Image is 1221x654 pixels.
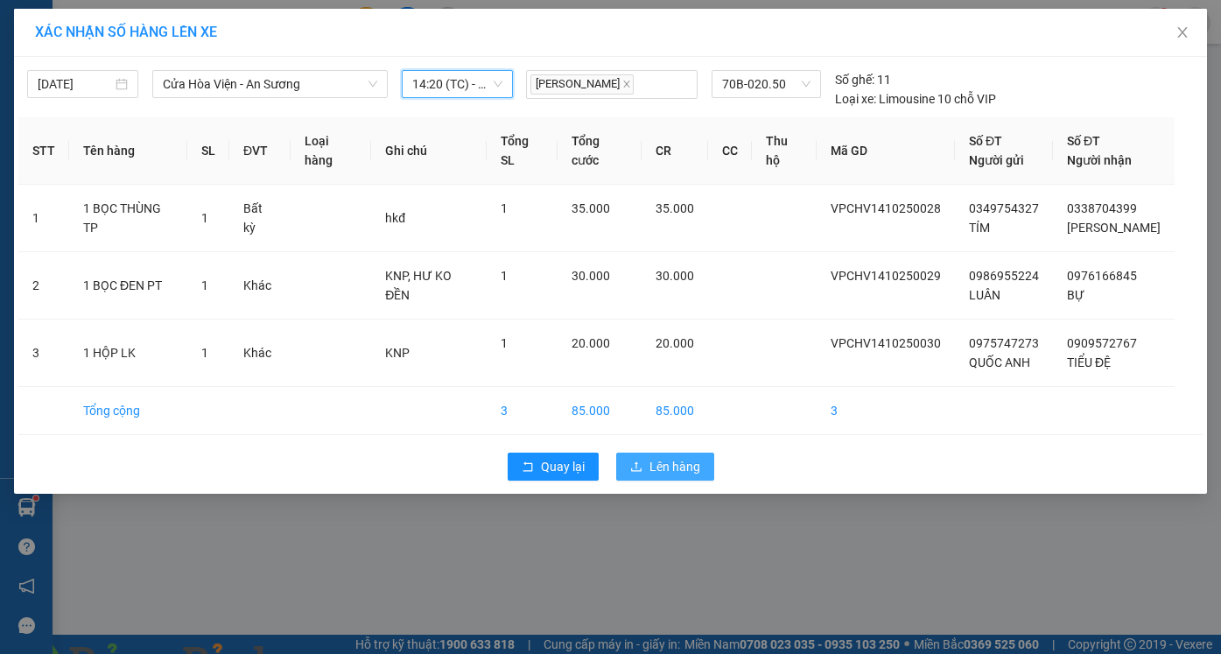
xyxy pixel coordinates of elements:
[201,278,208,292] span: 1
[558,117,642,185] th: Tổng cước
[138,10,240,25] strong: ĐỒNG PHƯỚC
[291,117,371,185] th: Loại hàng
[1175,25,1189,39] span: close
[501,201,508,215] span: 1
[522,461,534,475] span: rollback
[616,453,714,481] button: uploadLên hàng
[831,201,941,215] span: VPCHV1410250028
[835,89,876,109] span: Loại xe:
[501,269,508,283] span: 1
[1158,9,1207,58] button: Close
[39,127,107,137] span: 13:48:40 [DATE]
[1067,288,1084,302] span: BỰ
[541,457,585,476] span: Quay lại
[1067,134,1100,148] span: Số ĐT
[501,336,508,350] span: 1
[69,387,187,435] td: Tổng cộng
[163,71,377,97] span: Cửa Hòa Viện - An Sương
[835,89,996,109] div: Limousine 10 chỗ VIP
[752,117,817,185] th: Thu hộ
[18,185,69,252] td: 1
[558,387,642,435] td: 85.000
[831,269,941,283] span: VPCHV1410250029
[371,117,487,185] th: Ghi chú
[572,201,610,215] span: 35.000
[835,70,874,89] span: Số ghế:
[969,288,1000,302] span: LUÂN
[412,71,502,97] span: 14:20 (TC) - 70B-020.50
[487,387,558,435] td: 3
[642,117,708,185] th: CR
[6,11,84,88] img: logo
[656,336,694,350] span: 20.000
[969,201,1039,215] span: 0349754327
[385,211,405,225] span: hkđ
[969,269,1039,283] span: 0986955224
[630,461,642,475] span: upload
[187,117,229,185] th: SL
[18,252,69,320] td: 2
[69,117,187,185] th: Tên hàng
[969,153,1024,167] span: Người gửi
[385,269,452,302] span: KNP, HƯ KO ĐỀN
[817,387,955,435] td: 3
[487,117,558,185] th: Tổng SL
[69,252,187,320] td: 1 BỌC ĐEN PT
[88,111,193,124] span: VPCHV1410250030
[530,74,634,95] span: [PERSON_NAME]
[656,201,694,215] span: 35.000
[368,79,378,89] span: down
[969,355,1030,369] span: QUỐC ANH
[201,211,208,225] span: 1
[385,346,410,360] span: KNP
[1067,201,1137,215] span: 0338704399
[572,336,610,350] span: 20.000
[38,74,112,94] input: 14/10/2025
[649,457,700,476] span: Lên hàng
[656,269,694,283] span: 30.000
[35,24,217,40] span: XÁC NHẬN SỐ HÀNG LÊN XE
[69,185,187,252] td: 1 BỌC THÙNG TP
[1067,221,1161,235] span: [PERSON_NAME]
[138,53,241,74] span: 01 Võ Văn Truyện, KP.1, Phường 2
[18,320,69,387] td: 3
[1067,153,1132,167] span: Người nhận
[969,336,1039,350] span: 0975747273
[18,117,69,185] th: STT
[708,117,752,185] th: CC
[229,117,291,185] th: ĐVT
[642,387,708,435] td: 85.000
[47,95,214,109] span: -----------------------------------------
[201,346,208,360] span: 1
[622,80,631,88] span: close
[508,453,599,481] button: rollbackQuay lại
[138,78,214,88] span: Hotline: 19001152
[969,221,990,235] span: TÍM
[229,320,291,387] td: Khác
[969,134,1002,148] span: Số ĐT
[722,71,810,97] span: 70B-020.50
[229,185,291,252] td: Bất kỳ
[5,127,107,137] span: In ngày:
[5,113,193,123] span: [PERSON_NAME]:
[572,269,610,283] span: 30.000
[1067,269,1137,283] span: 0976166845
[835,70,891,89] div: 11
[817,117,955,185] th: Mã GD
[831,336,941,350] span: VPCHV1410250030
[138,28,235,50] span: Bến xe [GEOGRAPHIC_DATA]
[69,320,187,387] td: 1 HỘP LK
[229,252,291,320] td: Khác
[1067,336,1137,350] span: 0909572767
[1067,355,1111,369] span: TIỂU ĐỆ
